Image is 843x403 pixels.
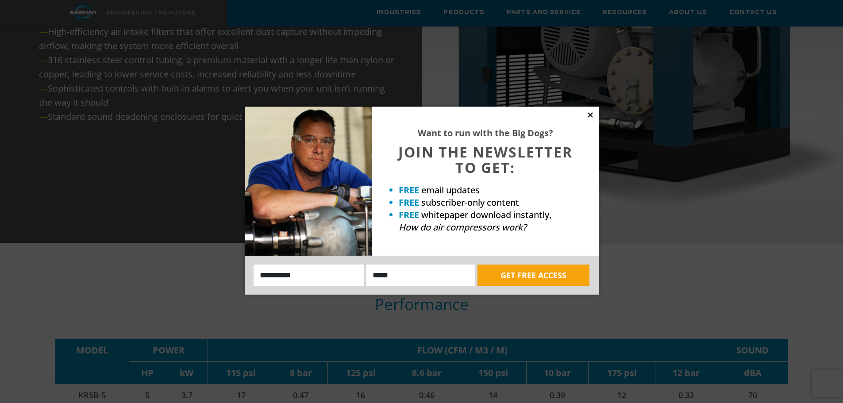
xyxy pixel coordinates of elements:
span: subscriber-only content [421,196,519,208]
button: GET FREE ACCESS [477,265,589,286]
input: Email [366,265,475,286]
em: How do air compressors work? [399,221,527,233]
strong: Want to run with the Big Dogs? [418,127,553,139]
strong: FREE [399,209,419,221]
input: Name: [254,265,365,286]
button: Close [586,111,594,119]
span: email updates [421,184,480,196]
strong: FREE [399,196,419,208]
span: whitepaper download instantly, [421,209,551,221]
strong: FREE [399,184,419,196]
span: JOIN THE NEWSLETTER TO GET: [398,142,573,177]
